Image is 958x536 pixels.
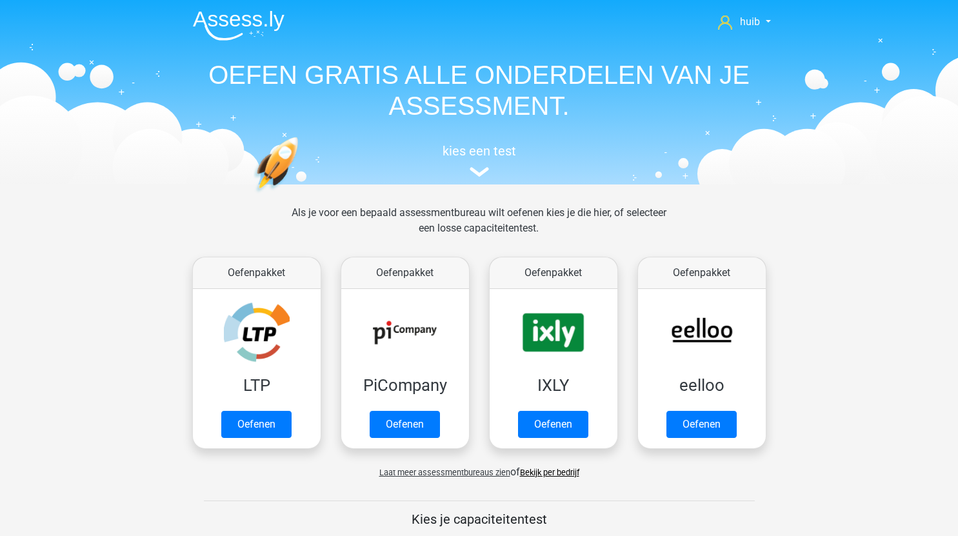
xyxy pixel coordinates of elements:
a: Oefenen [518,411,588,438]
span: Laat meer assessmentbureaus zien [379,468,510,477]
a: Oefenen [666,411,737,438]
h1: OEFEN GRATIS ALLE ONDERDELEN VAN JE ASSESSMENT. [183,59,776,121]
a: Oefenen [221,411,292,438]
span: huib [740,15,760,28]
a: Bekijk per bedrijf [520,468,579,477]
a: kies een test [183,143,776,177]
img: oefenen [254,137,348,253]
h5: Kies je capaciteitentest [204,511,755,527]
a: Oefenen [370,411,440,438]
div: of [183,454,776,480]
h5: kies een test [183,143,776,159]
img: Assessly [193,10,284,41]
img: assessment [470,167,489,177]
a: huib [713,14,775,30]
div: Als je voor een bepaald assessmentbureau wilt oefenen kies je die hier, of selecteer een losse ca... [281,205,677,252]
